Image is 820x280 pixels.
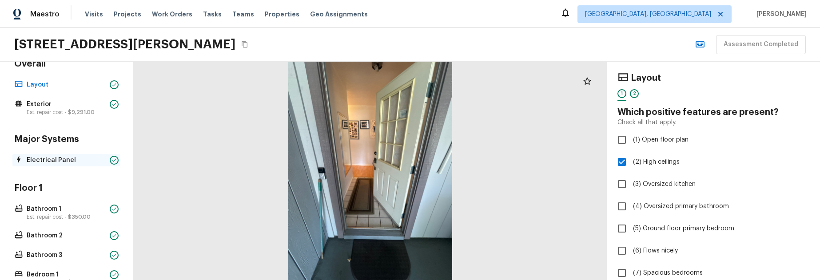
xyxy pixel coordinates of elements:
button: Copy Address [239,39,251,50]
p: Est. repair cost - [27,213,106,221]
h4: Which positive features are present? [617,106,809,118]
p: Bathroom 3 [27,251,106,260]
span: $350.00 [68,214,91,220]
span: Maestro [30,10,60,19]
p: Bathroom 1 [27,205,106,213]
p: Bathroom 2 [27,231,106,240]
span: Teams [232,10,254,19]
div: 1 [617,89,626,98]
span: (7) Spacious bedrooms [633,268,703,277]
span: [PERSON_NAME] [753,10,807,19]
span: Work Orders [152,10,192,19]
p: Electrical Panel [27,156,106,165]
span: (2) High ceilings [633,158,680,166]
p: Layout [27,80,106,89]
p: Exterior [27,100,106,109]
p: Check all that apply. [617,118,677,127]
p: Est. repair cost - [27,109,106,116]
span: (3) Oversized kitchen [633,180,696,189]
span: Geo Assignments [310,10,368,19]
span: (6) Flows nicely [633,246,678,255]
span: (5) Ground floor primary bedroom [633,224,734,233]
span: (4) Oversized primary bathroom [633,202,729,211]
p: Bedroom 1 [27,270,106,279]
h4: Major Systems [12,134,120,147]
h4: Floor 1 [12,182,120,196]
h4: Overall [12,58,120,71]
span: Visits [85,10,103,19]
span: (1) Open floor plan [633,135,689,144]
span: [GEOGRAPHIC_DATA], [GEOGRAPHIC_DATA] [585,10,711,19]
span: Tasks [203,11,222,17]
span: Properties [265,10,299,19]
h2: [STREET_ADDRESS][PERSON_NAME] [14,36,235,52]
span: $9,291.00 [68,110,95,115]
h4: Layout [631,72,661,84]
span: Projects [114,10,141,19]
div: 2 [630,89,639,98]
